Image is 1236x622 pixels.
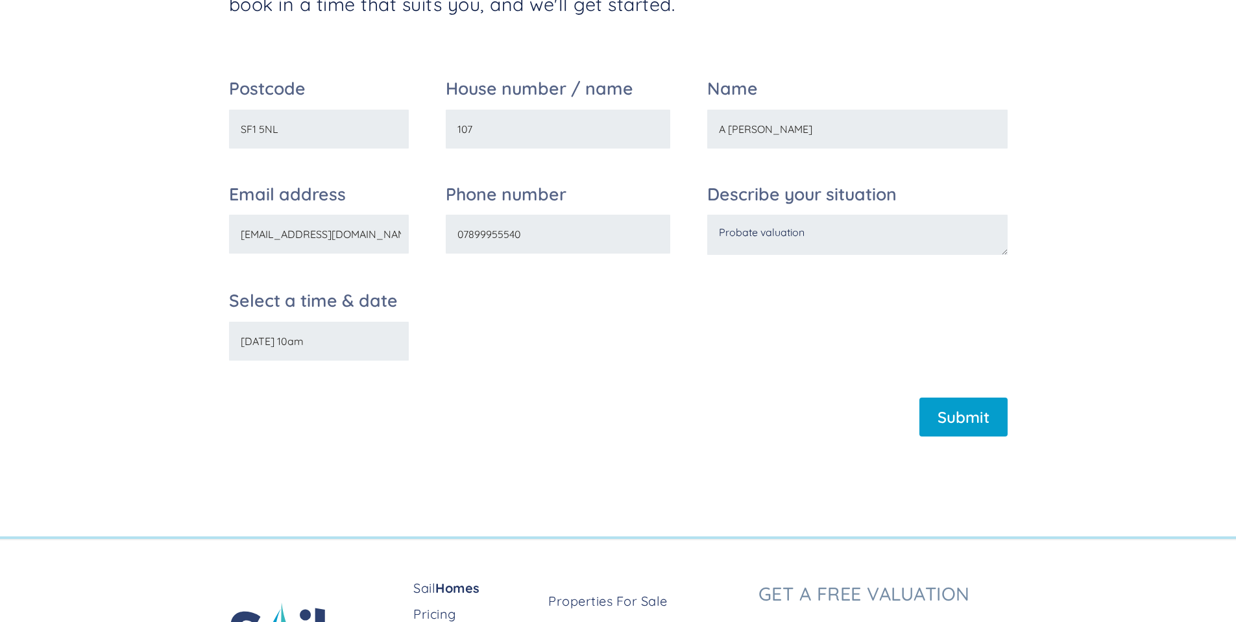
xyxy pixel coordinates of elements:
[435,580,480,596] strong: Homes
[229,80,1008,449] form: Email Form
[446,110,671,149] input: Enter your house no.
[229,292,409,309] label: Select a time & date
[707,80,1007,97] label: Name
[707,185,1007,203] label: Describe your situation
[446,80,671,97] label: House number / name
[229,80,409,97] label: Postcode
[446,215,671,254] input: Enter your phone no.
[229,110,409,149] input: Enter your postcode
[229,185,409,203] label: Email address
[707,110,1007,149] input: Your full name...
[919,398,1008,437] input: Submit
[229,215,409,254] input: Your email...
[446,185,671,203] label: Phone number
[473,292,670,342] iframe: reCAPTCHA
[229,322,409,361] input: Date
[548,592,747,610] a: Properties For Sale
[413,579,538,597] a: SailHomes
[758,582,1008,604] h3: Get a free valuation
